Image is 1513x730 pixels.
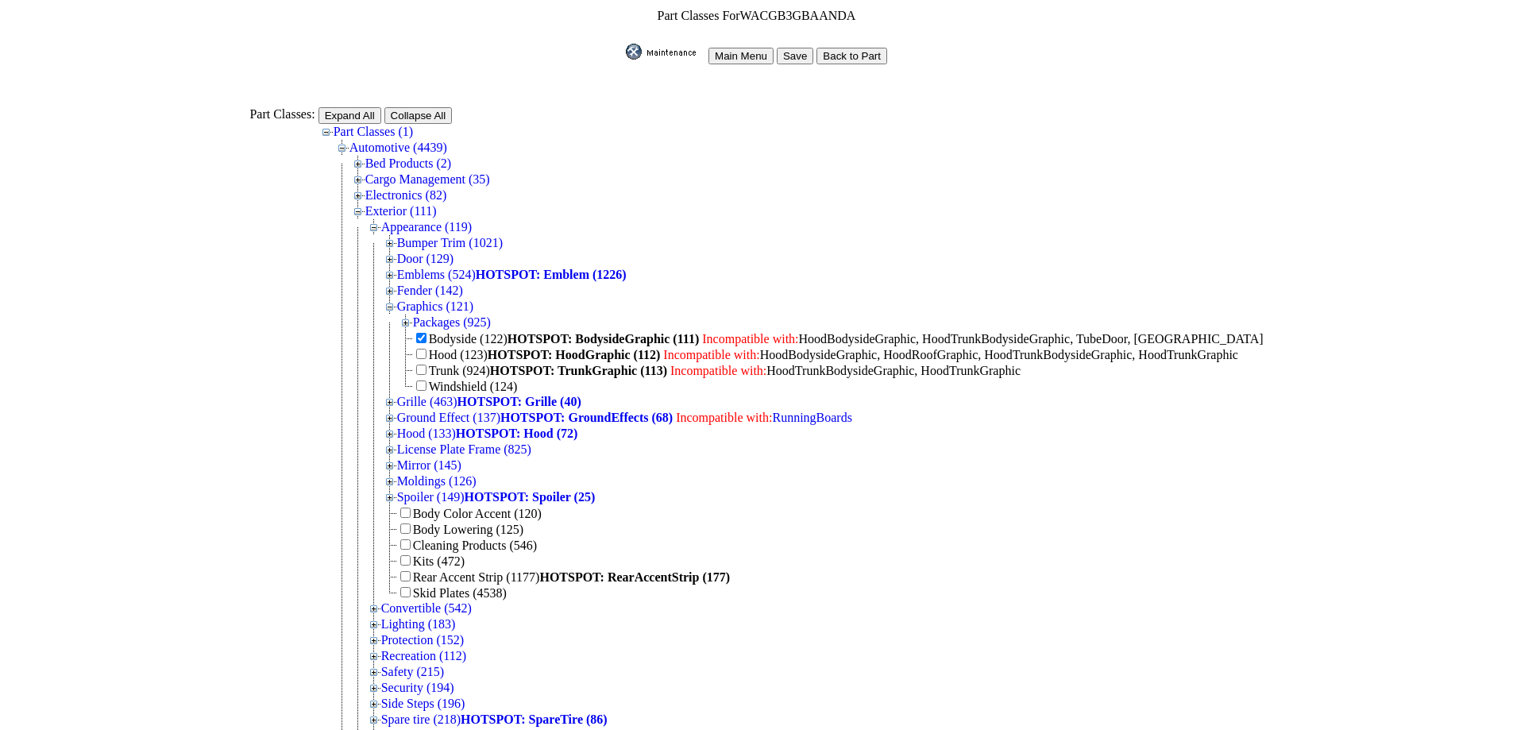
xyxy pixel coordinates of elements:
[397,395,581,408] a: Grille (463)HOTSPOT: Grille (40)
[670,364,766,377] font: Incompatible with:
[334,140,349,156] img: Collapse Automotive (4439)
[397,411,852,424] : Ground Effect (137)HOTSPOT: GroundEffects (68) Incompatible with:RunningBoards
[397,236,503,249] a: Bumper Trim (1021)
[429,348,1238,361] span: Hood (123) HoodBodysideGraphic, HoodRoofGraphic, HoodTrunkBodysideGraphic, HoodTrunkGraphic
[708,48,774,64] input: Main Menu
[397,299,473,313] a: Graphics (121)
[488,348,661,361] b: HOTSPOT: HoodGraphic (112)
[350,203,365,219] img: Collapse Exterior (111)
[397,268,627,281] a: Emblems (524)HOTSPOT: Emblem (1226)
[381,649,466,662] a: Recreation (112)
[366,696,381,712] img: Expand Side Steps (196)
[382,267,397,283] img: Expand Emblems (524) <b>HOTSPOT: Emblem (1226)</b>
[508,332,700,346] b: HOTSPOT: BodysideGraphic (111)
[366,601,381,616] img: Expand Convertible (542)
[490,364,667,377] b: HOTSPOT: TrunkGraphic (113)
[350,187,365,203] img: Expand Electronics (82)
[366,648,381,664] img: Expand Recreation (112)
[318,124,334,140] img: Collapse Part Classes (1)
[382,394,397,410] img: Expand Grille (463) <b>HOTSPOT: Grille (40)</b>
[381,681,454,694] a: Security (194)
[365,172,490,186] a: Cargo Management (35)
[318,107,381,124] input: Expand All
[413,507,542,520] span: Body Color Accent (120)
[740,9,856,22] span: WACGB3GBAANDA
[413,554,465,568] span: Kits (472)
[398,315,413,330] img: Expand Packages (925)
[500,411,673,424] b: HOTSPOT: GroundEffects (68)
[350,156,365,172] img: Expand Bed Products (2)
[365,156,451,170] a: Bed Products (2)
[429,332,1264,346] span: Bodyside (122) HoodBodysideGraphic, HoodTrunkBodysideGraphic, TubeDoor, [GEOGRAPHIC_DATA]
[397,442,531,456] a: License Plate Frame (825)
[413,539,537,552] span: Cleaning Products (546)
[382,410,397,426] img: Expand Ground Effect (137) <b>HOTSPOT: GroundEffects (68)</b> <font color="red">Incompatible with...
[413,570,730,584] span: Rear Accent Strip (1177)
[413,586,507,600] span: Skid Plates (4538)
[365,204,437,218] a: Exterior (111)
[702,332,798,346] font: Incompatible with:
[382,489,397,505] img: Expand Spoiler (149) <b>HOTSPOT: Spoiler (25)</b>
[429,364,1021,377] span: Trunk (924) HoodTrunkBodysideGraphic, HoodTrunkGraphic
[476,268,627,281] b: HOTSPOT: Emblem (1226)
[366,616,381,632] img: Expand Lighting (183)
[381,220,472,234] a: Appearance (119)
[397,252,454,265] a: Door (129)
[366,219,381,235] img: Collapse Appearance (119)
[381,713,608,726] a: Spare tire (218)HOTSPOT: SpareTire (86)
[366,632,381,648] img: Expand Protection (152)
[381,697,465,710] a: Side Steps (196)
[382,283,397,299] img: Expand Fender (142)
[465,490,596,504] b: HOTSPOT: Spoiler (25)
[456,427,578,440] b: HOTSPOT: Hood (72)
[461,713,608,726] b: HOTSPOT: SpareTire (86)
[676,411,772,424] font: Incompatible with:
[381,601,472,615] a: Convertible (542)
[350,172,365,187] img: Expand Cargo Management (35)
[381,665,445,678] a: Safety (215)
[381,633,464,647] a: Protection (152)
[384,107,453,124] input: Collapse All
[381,617,456,631] a: Lighting (183)
[397,458,461,472] a: Mirror (145)
[413,315,491,329] a: Packages (925)
[777,48,813,64] input: Save
[249,8,1264,24] td: Part Classes For
[382,235,397,251] img: Expand Bumper Trim (1021)
[349,141,447,154] a: Automotive (4439)
[382,426,397,442] img: Expand Hood (133) <b>HOTSPOT: Hood (72)</b>
[626,44,705,60] img: maint.gif
[366,664,381,680] img: Expand Safety (215)
[382,473,397,489] img: Expand Moldings (126)
[397,490,596,504] a: Spoiler (149)HOTSPOT: Spoiler (25)
[366,712,381,728] img: Expand Spare tire (218) <b>HOTSPOT: SpareTire (86)</b>
[382,442,397,458] img: Expand License Plate Frame (825)
[382,251,397,267] img: Expand Door (129)
[457,395,581,408] b: HOTSPOT: Grille (40)
[413,523,524,536] span: Body Lowering (125)
[397,474,477,488] a: Moldings (126)
[382,458,397,473] img: Expand Mirror (145)
[397,284,463,297] a: Fender (142)
[334,125,413,138] a: Part Classes (1)
[382,299,397,315] img: Collapse Graphics (121)
[539,570,730,584] b: HOTSPOT: RearAccentStrip (177)
[663,348,759,361] font: Incompatible with:
[397,427,578,440] a: Hood (133)HOTSPOT: Hood (72)
[816,48,887,64] input: Back to Part
[429,380,518,393] span: Windshield (124)
[365,188,447,202] a: Electronics (82)
[366,680,381,696] img: Expand Security (194)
